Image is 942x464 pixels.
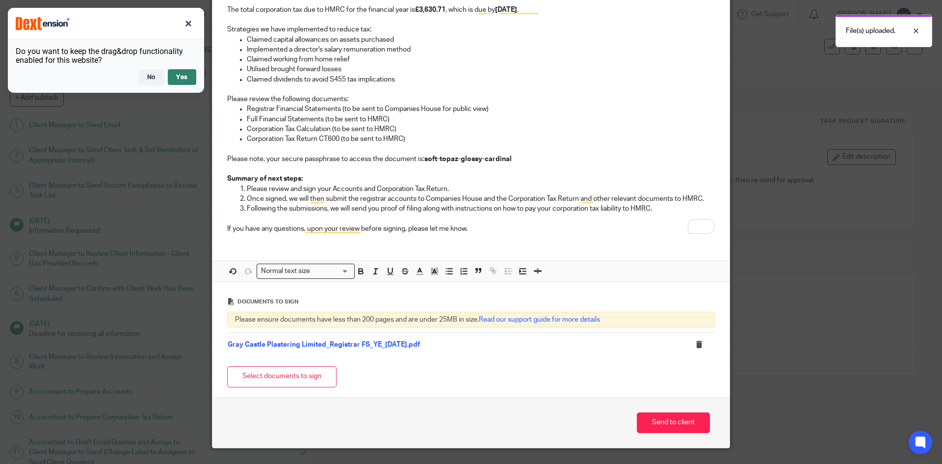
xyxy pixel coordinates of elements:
span: Documents to sign [237,299,298,304]
a: Read our support guide for more details [479,316,600,323]
p: Please review the following documents: [227,94,715,104]
strong: Summary of next steps: [227,175,303,182]
div: Please ensure documents have less than 200 pages and are under 25MB in size. [227,312,715,328]
p: Please review and sign your Accounts and Corporation Tax Return. [247,184,715,194]
p: Claimed dividends to avoid S455 tax implications [247,75,715,84]
p: Please note, your secure passphrase to access the document is: [227,154,715,164]
div: Search for option [257,264,355,279]
strong: soft-topaz-glossy-cardinal [424,156,512,163]
a: Gray Castle Plastering Limited_Registrar FS_YE_[DATE].pdf [228,341,420,348]
button: Select documents to sign [227,366,337,387]
input: Search for option [314,266,349,276]
p: Corporation Tax Return CT600 (to be sent to HMRC) [247,134,715,144]
p: Full Financial Statements (to be sent to HMRC) [247,114,715,124]
p: Following the submissions, we will send you proof of filing along with instructions on how to pay... [247,204,715,214]
p: If you have any questions, upon your review before signing, please let me know. [227,224,715,234]
span: Normal text size [259,266,313,276]
p: Once signed, we will then submit the registrar accounts to Companies House and the Corporation Ta... [247,194,715,204]
button: Send to client [637,412,710,434]
p: File(s) uploaded. [846,26,895,36]
p: Registrar Financial Statements (to be sent to Companies House for public view) [247,104,715,114]
p: Corporation Tax Calculation (to be sent to HMRC) [247,124,715,134]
